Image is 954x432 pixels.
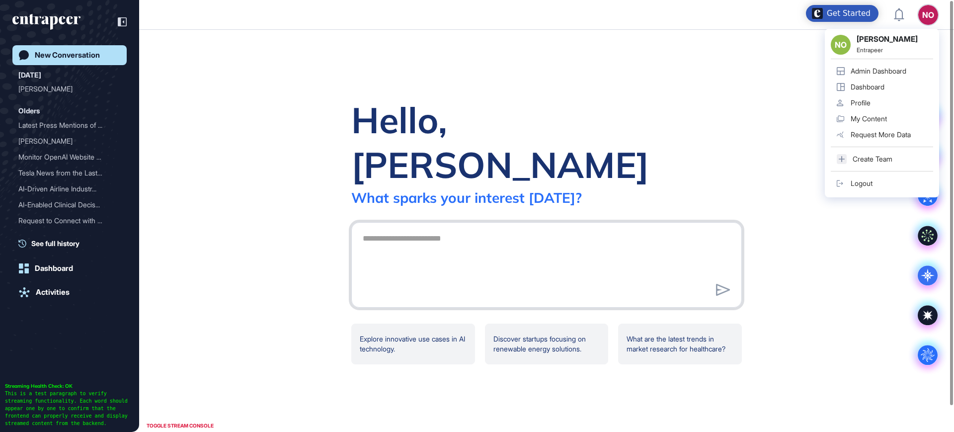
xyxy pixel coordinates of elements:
[18,165,113,181] div: Tesla News from the Last ...
[18,181,113,197] div: AI-Driven Airline Industr...
[18,213,113,229] div: Request to Connect with C...
[18,81,121,97] div: Curie
[18,149,121,165] div: Monitor OpenAI Website Activity
[12,282,127,302] a: Activities
[18,197,113,213] div: AI-Enabled Clinical Decis...
[18,81,113,97] div: [PERSON_NAME]
[31,238,79,249] span: See full history
[12,14,80,30] div: entrapeer-logo
[36,288,70,297] div: Activities
[18,69,41,81] div: [DATE]
[18,149,113,165] div: Monitor OpenAI Website Ac...
[18,105,40,117] div: Olders
[827,8,871,18] div: Get Started
[18,117,121,133] div: Latest Press Mentions of OpenAI
[806,5,878,22] div: Open Get Started checklist
[18,238,127,249] a: See full history
[351,97,742,187] div: Hello, [PERSON_NAME]
[144,420,216,432] div: TOGGLE STREAM CONSOLE
[812,8,823,19] img: launcher-image-alternative-text
[35,51,100,60] div: New Conversation
[485,324,609,364] div: Discover startups focusing on renewable energy solutions.
[351,324,475,364] div: Explore innovative use cases in AI technology.
[18,133,113,149] div: [PERSON_NAME]
[12,259,127,278] a: Dashboard
[18,197,121,213] div: AI-Enabled Clinical Decision Support Software for Infectious Disease Screening and AMR Program
[18,213,121,229] div: Request to Connect with Curie
[618,324,742,364] div: What are the latest trends in market research for healthcare?
[18,117,113,133] div: Latest Press Mentions of ...
[35,264,73,273] div: Dashboard
[918,5,938,25] button: NO
[18,229,121,245] div: Reese
[18,165,121,181] div: Tesla News from the Last Two Weeks
[12,45,127,65] a: New Conversation
[18,229,113,245] div: [PERSON_NAME]
[18,133,121,149] div: Reese
[351,189,582,206] div: What sparks your interest [DATE]?
[18,181,121,197] div: AI-Driven Airline Industry Updates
